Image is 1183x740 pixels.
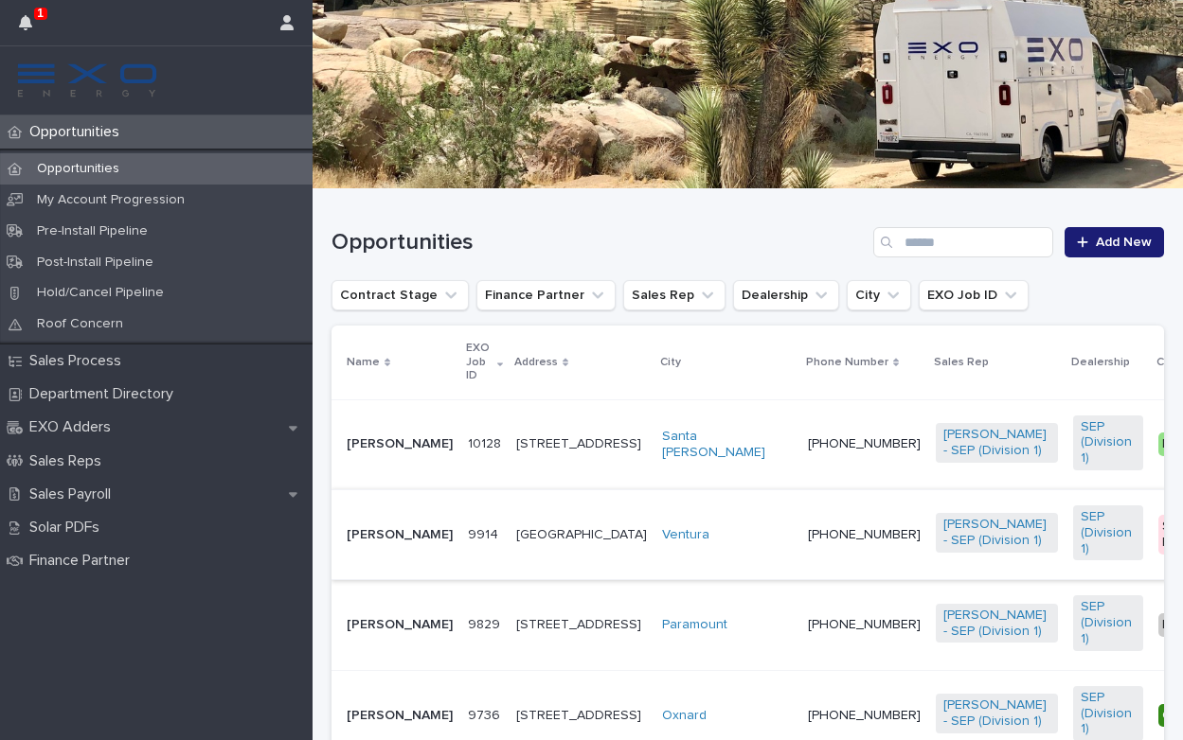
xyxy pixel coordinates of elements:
[22,552,145,570] p: Finance Partner
[1081,509,1136,556] a: SEP (Division 1)
[943,427,1050,459] a: [PERSON_NAME] - SEP (Division 1)
[347,352,380,373] p: Name
[662,429,793,461] a: Santa [PERSON_NAME]
[466,338,493,386] p: EXO Job ID
[1065,227,1164,257] a: Add New
[934,352,989,373] p: Sales Rep
[22,485,126,503] p: Sales Payroll
[847,280,911,310] button: City
[332,229,866,256] h1: Opportunities
[516,617,647,633] p: [STREET_ADDRESS]
[1081,599,1136,646] a: SEP (Division 1)
[22,452,117,470] p: Sales Reps
[1096,236,1152,249] span: Add New
[22,352,136,370] p: Sales Process
[1081,419,1136,467] a: SEP (Division 1)
[22,223,163,239] p: Pre-Install Pipeline
[22,255,169,271] p: Post-Install Pipeline
[347,708,453,724] p: [PERSON_NAME]
[516,527,647,543] p: [GEOGRAPHIC_DATA]
[1081,690,1136,737] a: SEP (Division 1)
[943,608,1050,640] a: [PERSON_NAME] - SEP (Division 1)
[662,617,727,633] a: Paramount
[516,436,647,452] p: [STREET_ADDRESS]
[37,7,44,20] p: 1
[806,352,888,373] p: Phone Number
[22,192,200,208] p: My Account Progression
[808,437,921,450] a: [PHONE_NUMBER]
[22,519,115,537] p: Solar PDFs
[22,285,179,301] p: Hold/Cancel Pipeline
[808,709,921,722] a: [PHONE_NUMBER]
[468,613,504,633] p: 9829
[733,280,839,310] button: Dealership
[1071,352,1130,373] p: Dealership
[660,352,681,373] p: City
[22,385,188,403] p: Department Directory
[943,697,1050,730] a: [PERSON_NAME] - SEP (Division 1)
[808,528,921,541] a: [PHONE_NUMBER]
[22,161,134,177] p: Opportunities
[332,280,469,310] button: Contract Stage
[468,432,505,452] p: 10128
[347,617,453,633] p: [PERSON_NAME]
[943,517,1050,549] a: [PERSON_NAME] - SEP (Division 1)
[22,316,138,332] p: Roof Concern
[347,527,453,543] p: [PERSON_NAME]
[919,280,1029,310] button: EXO Job ID
[468,523,502,543] p: 9914
[662,708,707,724] a: Oxnard
[623,280,726,310] button: Sales Rep
[516,708,647,724] p: [STREET_ADDRESS]
[514,352,558,373] p: Address
[347,436,453,452] p: [PERSON_NAME]
[15,62,159,99] img: FKS5r6ZBThi8E5hshIGi
[22,418,126,436] p: EXO Adders
[19,11,44,45] div: 1
[662,527,709,543] a: Ventura
[873,227,1053,257] input: Search
[468,704,504,724] p: 9736
[22,123,134,141] p: Opportunities
[476,280,616,310] button: Finance Partner
[808,618,921,631] a: [PHONE_NUMBER]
